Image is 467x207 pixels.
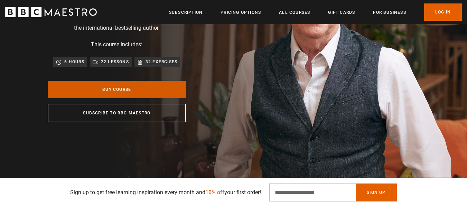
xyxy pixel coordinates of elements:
svg: BBC Maestro [5,7,97,17]
a: All Courses [279,9,310,16]
p: 22 lessons [101,58,129,65]
a: Pricing Options [221,9,261,16]
span: 10% off [205,189,224,196]
a: For business [373,9,406,16]
a: Gift Cards [328,9,355,16]
nav: Primary [169,3,462,21]
a: Buy Course [48,81,186,98]
a: Subscription [169,9,203,16]
a: Log In [424,3,462,21]
p: This course includes: [91,40,142,49]
button: Sign Up [356,184,396,201]
p: 32 exercises [146,58,177,65]
p: Sign up to get free learning inspiration every month and your first order! [70,188,261,197]
a: Subscribe to BBC Maestro [48,104,186,122]
p: 6 hours [64,58,84,65]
